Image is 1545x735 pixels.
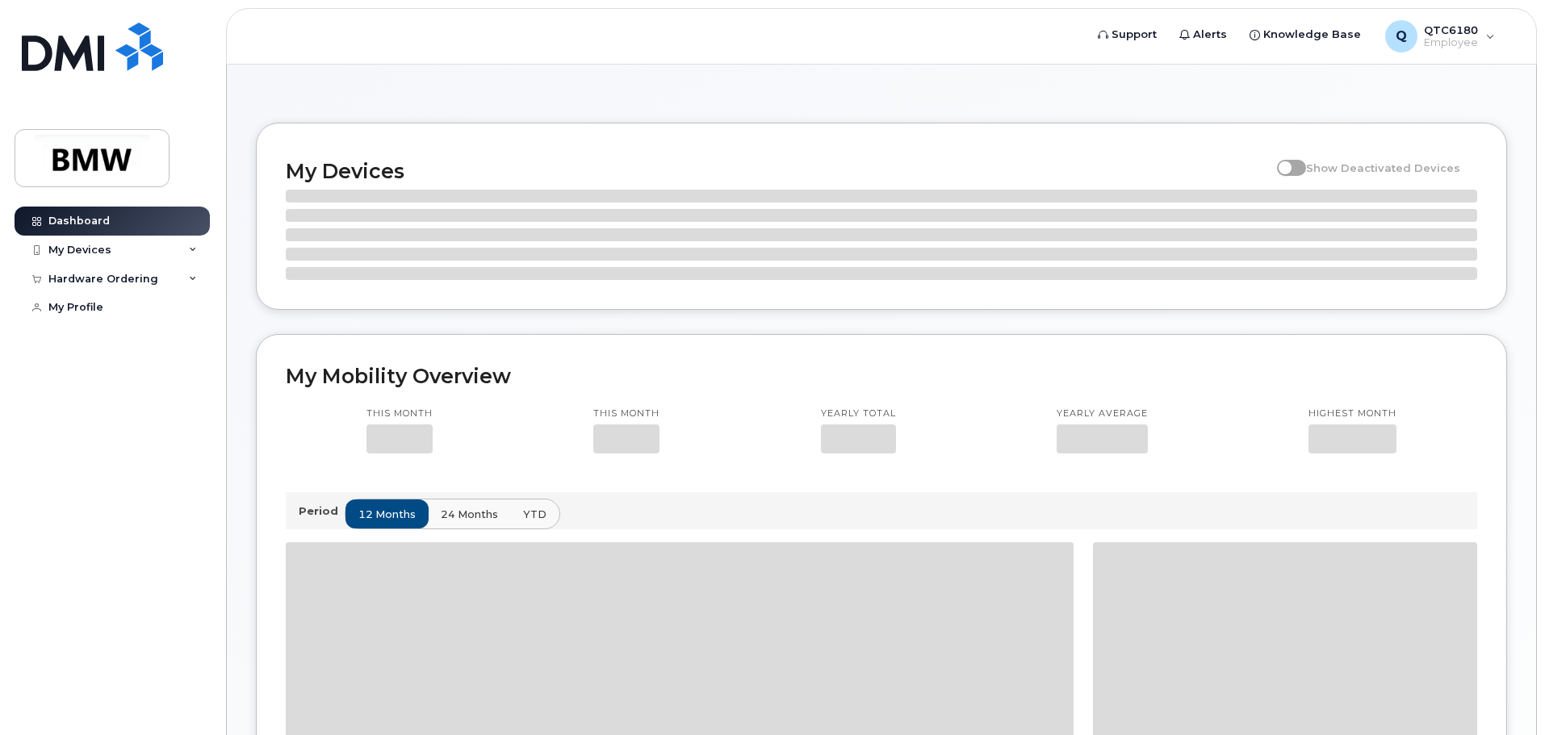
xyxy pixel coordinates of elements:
span: 24 months [441,507,498,522]
input: Show Deactivated Devices [1277,152,1290,165]
p: This month [593,407,659,420]
h2: My Mobility Overview [286,364,1477,388]
p: Yearly average [1057,407,1148,420]
span: Show Deactivated Devices [1306,161,1460,174]
p: Period [299,503,345,519]
p: Highest month [1308,407,1396,420]
h2: My Devices [286,159,1269,183]
p: This month [366,407,433,420]
p: Yearly total [821,407,896,420]
span: YTD [523,507,546,522]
